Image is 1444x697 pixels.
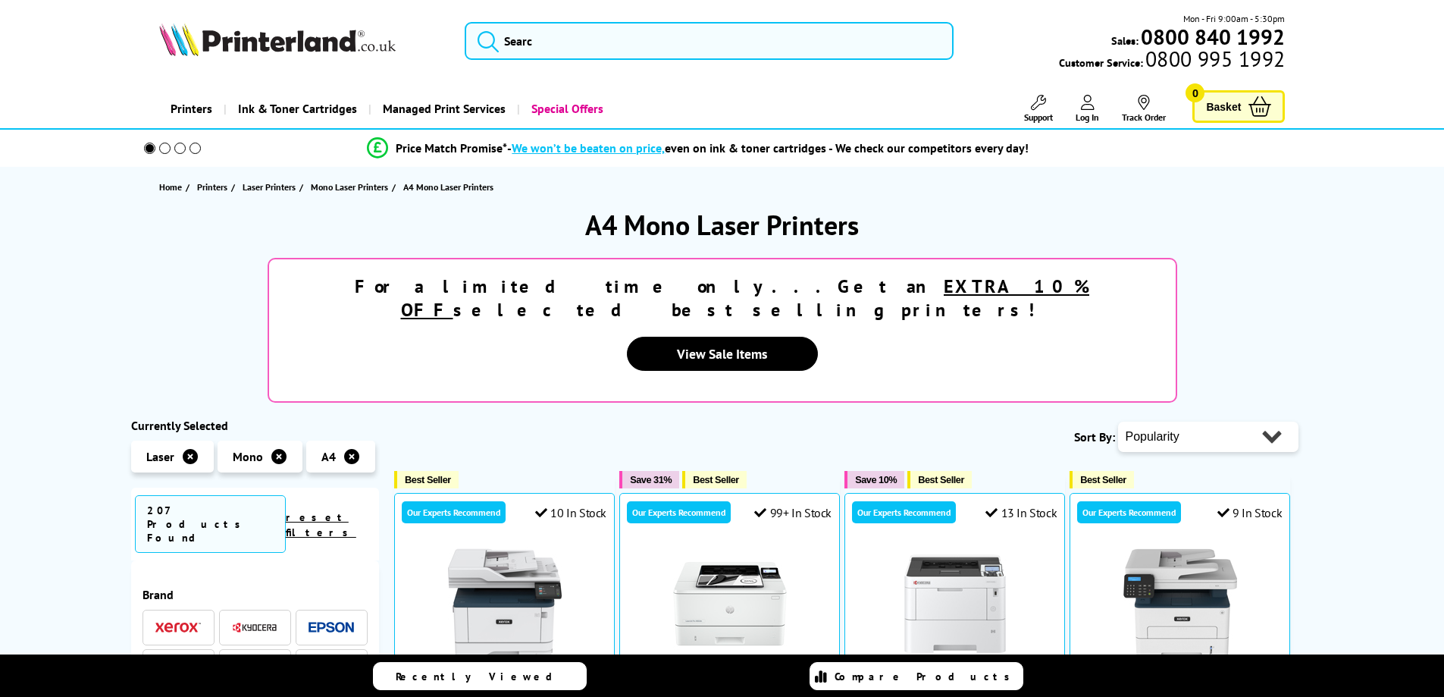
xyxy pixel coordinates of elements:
span: Mono [233,449,263,464]
span: Sales: [1111,33,1139,48]
button: Best Seller [1070,471,1134,488]
a: Xerox B315 [448,648,562,664]
button: Save 10% [844,471,904,488]
span: Brand [143,587,368,602]
div: Our Experts Recommend [852,501,956,523]
button: Best Seller [907,471,972,488]
a: Kyocera [232,618,277,637]
a: Printers [159,89,224,128]
a: reset filters [286,510,356,539]
span: Sort By: [1074,429,1115,444]
a: Basket 0 [1192,90,1285,123]
span: A4 [321,449,336,464]
a: Log In [1076,95,1099,123]
div: Our Experts Recommend [402,501,506,523]
a: Support [1024,95,1053,123]
img: Epson [309,622,354,633]
span: Support [1024,111,1053,123]
a: Xerox B225 [1123,648,1237,664]
strong: For a limited time only...Get an selected best selling printers! [355,275,1089,322]
div: 9 In Stock [1217,505,1283,520]
span: Compare Products [835,670,1018,683]
a: 0800 840 1992 [1139,30,1285,44]
div: Currently Selected [131,418,380,433]
li: modal_Promise [124,135,1273,162]
span: Save 31% [630,474,672,485]
img: Xerox [155,622,201,633]
img: Kyocera [232,622,277,633]
a: HP LaserJet Pro 4002dn [673,648,787,664]
span: A4 Mono Laser Printers [403,181,493,193]
a: Recently Viewed [373,662,587,690]
a: Managed Print Services [368,89,517,128]
a: Printers [197,179,231,195]
img: Xerox B315 [448,547,562,661]
span: 0 [1186,83,1204,102]
h1: A4 Mono Laser Printers [131,207,1314,243]
button: Best Seller [682,471,747,488]
button: Save 31% [619,471,679,488]
a: Laser Printers [243,179,299,195]
div: Our Experts Recommend [627,501,731,523]
div: 10 In Stock [535,505,606,520]
span: Price Match Promise* [396,140,507,155]
span: Laser Printers [243,179,296,195]
a: Special Offers [517,89,615,128]
span: Mono Laser Printers [311,179,388,195]
span: We won’t be beaten on price, [512,140,665,155]
a: Epson [309,618,354,637]
input: Searc [465,22,954,60]
span: Printers [197,179,227,195]
span: Recently Viewed [396,670,568,683]
span: Best Seller [405,474,451,485]
button: Best Seller [394,471,459,488]
b: 0800 840 1992 [1141,23,1285,51]
span: Customer Service: [1059,52,1285,70]
span: Best Seller [918,474,964,485]
span: 207 Products Found [135,495,286,553]
div: - even on ink & toner cartridges - We check our competitors every day! [507,140,1029,155]
img: Kyocera ECOSYS PA4500x [898,547,1012,661]
div: 13 In Stock [985,505,1057,520]
u: EXTRA 10% OFF [401,275,1090,322]
img: HP LaserJet Pro 4002dn [673,547,787,661]
span: Save 10% [855,474,897,485]
a: Kyocera ECOSYS PA4500x [898,648,1012,664]
img: Xerox B225 [1123,547,1237,661]
span: Laser [146,449,174,464]
a: Printerland Logo [159,23,446,59]
div: 99+ In Stock [754,505,832,520]
span: Mon - Fri 9:00am - 5:30pm [1183,11,1285,26]
a: Track Order [1122,95,1166,123]
span: Best Seller [693,474,739,485]
span: Basket [1206,96,1241,117]
a: Mono Laser Printers [311,179,392,195]
span: Ink & Toner Cartridges [238,89,357,128]
a: View Sale Items [627,337,818,371]
div: Our Experts Recommend [1077,501,1181,523]
a: Ink & Toner Cartridges [224,89,368,128]
a: Compare Products [810,662,1023,690]
img: Printerland Logo [159,23,396,56]
a: Home [159,179,186,195]
span: Log In [1076,111,1099,123]
a: Xerox [155,618,201,637]
span: 0800 995 1992 [1143,52,1285,66]
span: Best Seller [1080,474,1126,485]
